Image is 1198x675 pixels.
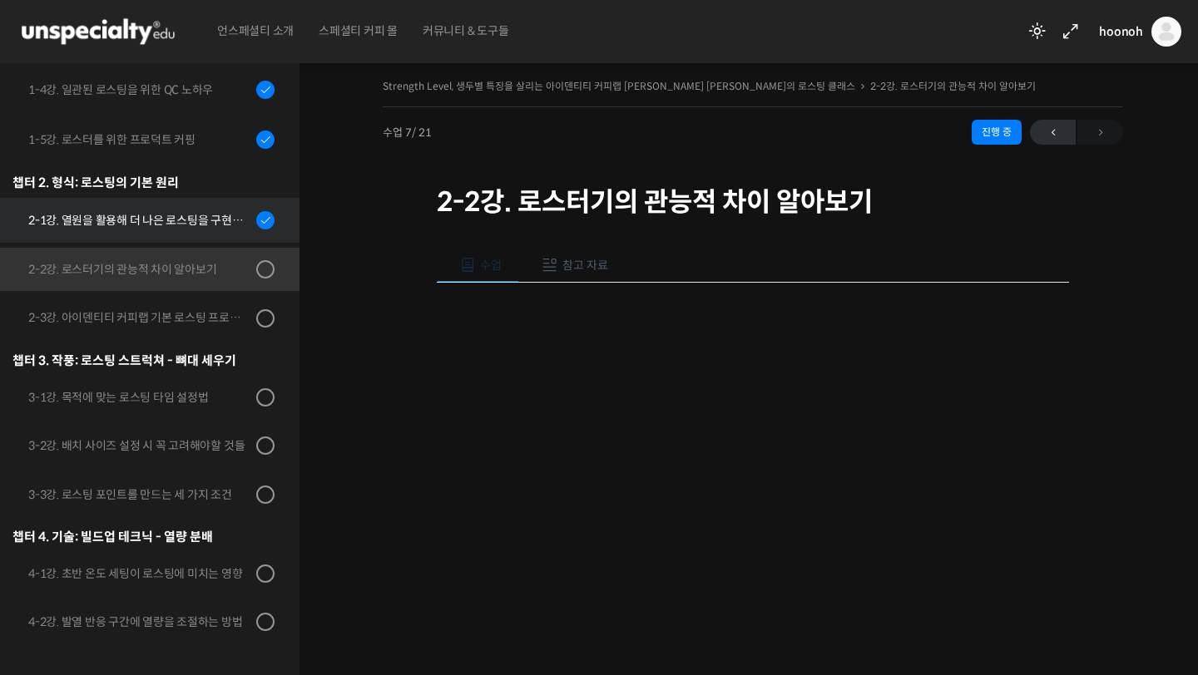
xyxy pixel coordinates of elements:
[28,436,251,455] div: 3-2강. 배치 사이즈 설정 시 꼭 고려해야할 것들
[437,186,1069,218] h1: 2-2강. 로스터기의 관능적 차이 알아보기
[870,80,1036,92] a: 2-2강. 로스터기의 관능적 차이 알아보기
[12,171,275,194] div: 챕터 2. 형식: 로스팅의 기본 원리
[28,564,251,583] div: 4-1강. 초반 온도 세팅이 로스팅에 미치는 영향
[152,553,172,566] span: 대화
[28,613,251,631] div: 4-2강. 발열 반응 구간에 열량을 조절하는 방법
[28,485,251,504] div: 3-3강. 로스팅 포인트를 만드는 세 가지 조건
[412,126,432,140] span: / 21
[28,211,251,229] div: 2-1강. 열원을 활용해 더 나은 로스팅을 구현하는 방법
[1030,120,1076,145] a: ←이전
[257,552,277,565] span: 설정
[12,525,275,548] div: 챕터 4. 기술: 빌드업 테크닉 - 열량 분배
[480,258,502,273] span: 수업
[1099,24,1143,39] span: hoonoh
[12,349,275,372] div: 챕터 3. 작풍: 로스팅 스트럭쳐 - 뼈대 세우기
[5,527,110,569] a: 홈
[28,308,251,327] div: 2-3강. 아이덴티티 커피랩 기본 로스팅 프로파일 세팅
[1030,121,1076,144] span: ←
[28,388,251,406] div: 3-1강. 목적에 맞는 로스팅 타임 설정법
[972,120,1022,145] div: 진행 중
[28,131,251,149] div: 1-5강. 로스터를 위한 프로덕트 커핑
[215,527,319,569] a: 설정
[562,258,608,273] span: 참고 자료
[110,527,215,569] a: 대화
[383,127,432,138] span: 수업 7
[28,260,251,278] div: 2-2강. 로스터기의 관능적 차이 알아보기
[28,81,251,99] div: 1-4강. 일관된 로스팅을 위한 QC 노하우
[383,80,855,92] a: Strength Level, 생두별 특징을 살리는 아이덴티티 커피랩 [PERSON_NAME] [PERSON_NAME]의 로스팅 클래스
[52,552,62,565] span: 홈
